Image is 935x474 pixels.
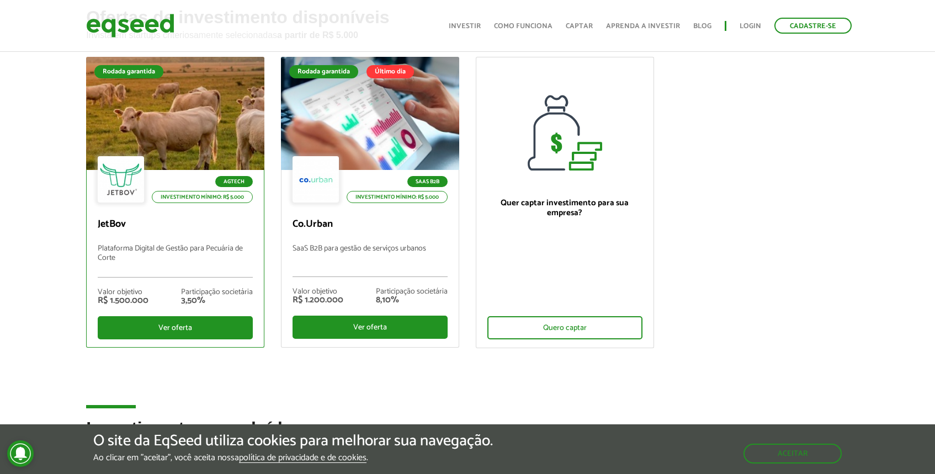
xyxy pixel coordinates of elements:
[86,57,264,348] a: Rodada garantida Agtech Investimento mínimo: R$ 5.000 JetBov Plataforma Digital de Gestão para Pe...
[487,198,642,218] p: Quer captar investimento para sua empresa?
[152,191,253,203] p: Investimento mínimo: R$ 5.000
[98,316,253,339] div: Ver oferta
[407,176,448,187] p: SaaS B2B
[293,244,448,277] p: SaaS B2B para gestão de serviços urbanos
[293,288,343,296] div: Valor objetivo
[740,23,761,30] a: Login
[449,23,481,30] a: Investir
[566,23,593,30] a: Captar
[98,219,253,231] p: JetBov
[487,316,642,339] div: Quero captar
[289,65,358,78] div: Rodada garantida
[606,23,680,30] a: Aprenda a investir
[494,23,552,30] a: Como funciona
[239,454,366,463] a: política de privacidade e de cookies
[693,23,711,30] a: Blog
[376,296,448,305] div: 8,10%
[293,296,343,305] div: R$ 1.200.000
[293,316,448,339] div: Ver oferta
[98,289,148,296] div: Valor objetivo
[98,296,148,305] div: R$ 1.500.000
[293,219,448,231] p: Co.Urban
[93,452,493,463] p: Ao clicar em "aceitar", você aceita nossa .
[98,244,253,278] p: Plataforma Digital de Gestão para Pecuária de Corte
[94,65,163,78] div: Rodada garantida
[86,11,174,40] img: EqSeed
[476,57,654,348] a: Quer captar investimento para sua empresa? Quero captar
[181,296,253,305] div: 3,50%
[181,289,253,296] div: Participação societária
[86,419,849,455] h2: Investimentos concluídos com sucesso
[93,433,493,450] h5: O site da EqSeed utiliza cookies para melhorar sua navegação.
[281,57,459,348] a: Rodada garantida Último dia SaaS B2B Investimento mínimo: R$ 5.000 Co.Urban SaaS B2B para gestão ...
[774,18,852,34] a: Cadastre-se
[347,191,448,203] p: Investimento mínimo: R$ 5.000
[743,444,842,464] button: Aceitar
[366,65,414,78] div: Último dia
[215,176,253,187] p: Agtech
[376,288,448,296] div: Participação societária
